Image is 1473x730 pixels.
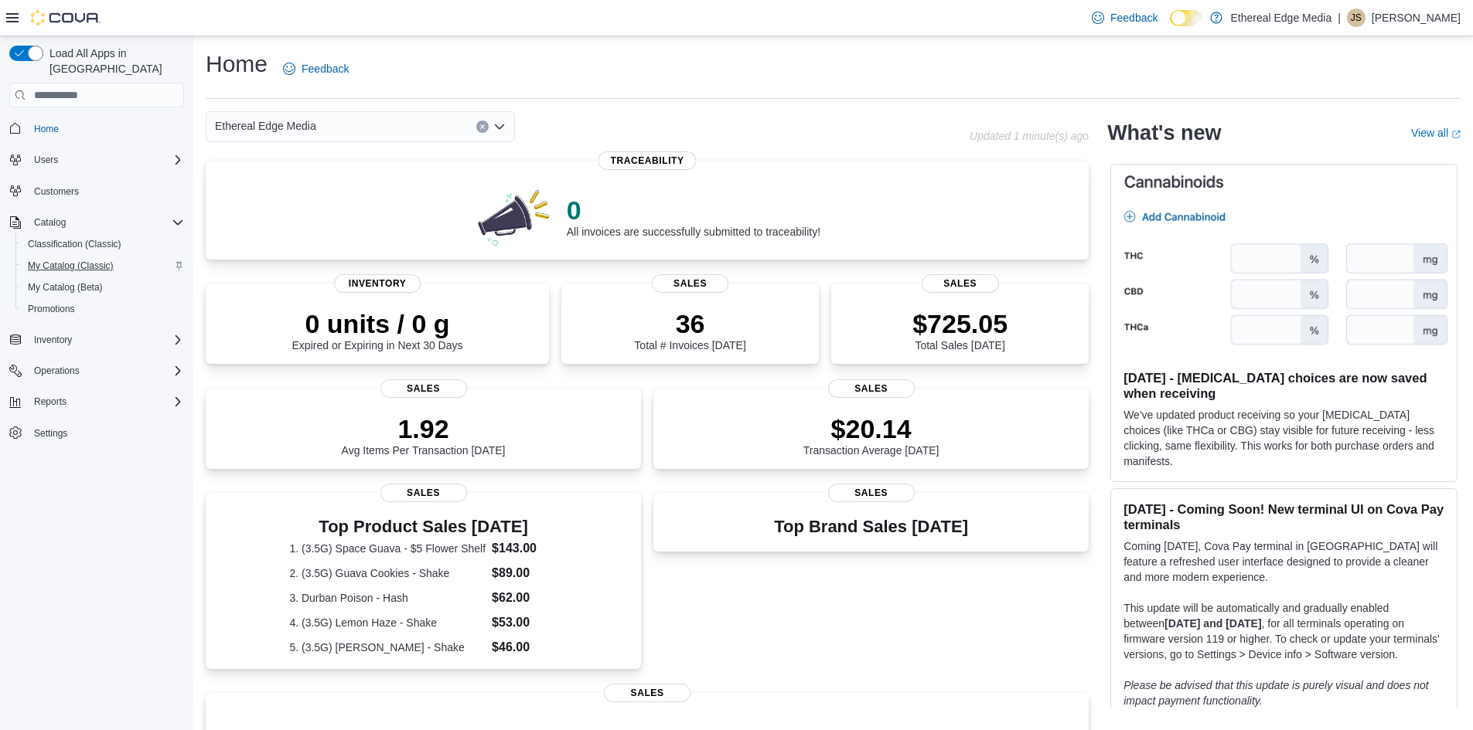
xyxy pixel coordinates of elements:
[1164,617,1261,630] strong: [DATE] and [DATE]
[3,180,190,202] button: Customers
[1347,8,1366,27] div: Justin Steinert
[289,541,486,556] dt: 1. (3.5G) Space Guava - $5 Flower Shelf
[3,360,190,382] button: Operations
[43,46,184,76] span: Load All Apps in [GEOGRAPHIC_DATA]
[828,379,915,398] span: Sales
[334,274,421,293] span: Inventory
[28,213,184,232] span: Catalog
[970,130,1089,142] p: Updated 1 minute(s) ago
[15,255,190,277] button: My Catalog (Classic)
[31,10,101,25] img: Cova
[34,123,59,135] span: Home
[28,182,184,201] span: Customers
[476,121,489,133] button: Clear input
[912,308,1008,351] div: Total Sales [DATE]
[28,331,78,349] button: Inventory
[289,640,486,655] dt: 5. (3.5G) [PERSON_NAME] - Shake
[492,539,557,558] dd: $143.00
[28,213,72,232] button: Catalog
[774,518,968,536] h3: Top Brand Sales [DATE]
[28,303,75,315] span: Promotions
[912,308,1008,339] p: $725.05
[22,235,184,253] span: Classification (Classic)
[3,117,190,139] button: Home
[567,195,820,226] p: 0
[1124,600,1444,662] p: This update will be automatically and gradually enabled between , for all terminals operating on ...
[1372,8,1461,27] p: [PERSON_NAME]
[22,278,184,297] span: My Catalog (Beta)
[34,365,80,377] span: Operations
[1411,127,1461,139] a: View allExternal link
[828,484,915,502] span: Sales
[289,590,486,606] dt: 3. Durban Poison - Hash
[493,121,506,133] button: Open list of options
[1107,121,1221,145] h2: What's new
[634,308,745,351] div: Total # Invoices [DATE]
[34,185,79,198] span: Customers
[3,212,190,233] button: Catalog
[342,413,506,457] div: Avg Items Per Transaction [DATE]
[28,151,64,169] button: Users
[3,329,190,351] button: Inventory
[289,518,557,536] h3: Top Product Sales [DATE]
[1086,2,1164,33] a: Feedback
[34,396,66,408] span: Reports
[492,589,557,607] dd: $62.00
[3,391,190,413] button: Reports
[1110,10,1158,25] span: Feedback
[652,274,729,293] span: Sales
[380,379,467,398] span: Sales
[28,238,121,250] span: Classification (Classic)
[1170,10,1202,26] input: Dark Mode
[34,334,72,346] span: Inventory
[1351,8,1362,27] span: JS
[1124,538,1444,585] p: Coming [DATE], Cova Pay terminal in [GEOGRAPHIC_DATA] will feature a refreshed user interface des...
[3,149,190,171] button: Users
[22,256,120,275] a: My Catalog (Classic)
[34,154,58,166] span: Users
[567,195,820,238] div: All invoices are successfully submitted to traceability!
[604,684,690,702] span: Sales
[28,151,184,169] span: Users
[292,308,463,351] div: Expired or Expiring in Next 30 Days
[1230,8,1331,27] p: Ethereal Edge Media
[28,182,85,201] a: Customers
[22,300,184,318] span: Promotions
[1124,370,1444,401] h3: [DATE] - [MEDICAL_DATA] choices are now saved when receiving
[22,300,81,318] a: Promotions
[28,120,65,138] a: Home
[34,427,67,440] span: Settings
[803,413,939,457] div: Transaction Average [DATE]
[28,392,73,411] button: Reports
[28,392,184,411] span: Reports
[380,484,467,502] span: Sales
[1338,8,1341,27] p: |
[9,110,184,484] nav: Complex example
[28,423,184,443] span: Settings
[922,274,999,293] span: Sales
[15,233,190,255] button: Classification (Classic)
[22,256,184,275] span: My Catalog (Classic)
[15,277,190,298] button: My Catalog (Beta)
[289,615,486,630] dt: 4. (3.5G) Lemon Haze - Shake
[215,117,316,135] span: Ethereal Edge Media
[28,362,86,380] button: Operations
[15,298,190,320] button: Promotions
[28,118,184,138] span: Home
[3,422,190,444] button: Settings
[22,278,109,297] a: My Catalog (Beta)
[492,564,557,582] dd: $89.00
[342,413,506,444] p: 1.92
[1124,501,1444,532] h3: [DATE] - Coming Soon! New terminal UI on Cova Pay terminals
[206,49,268,80] h1: Home
[302,61,349,76] span: Feedback
[28,362,184,380] span: Operations
[277,53,355,84] a: Feedback
[22,235,128,253] a: Classification (Classic)
[634,308,745,339] p: 36
[34,216,66,229] span: Catalog
[1124,407,1444,469] p: We've updated product receiving so your [MEDICAL_DATA] choices (like THCa or CBG) stay visible fo...
[492,638,557,657] dd: $46.00
[28,331,184,349] span: Inventory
